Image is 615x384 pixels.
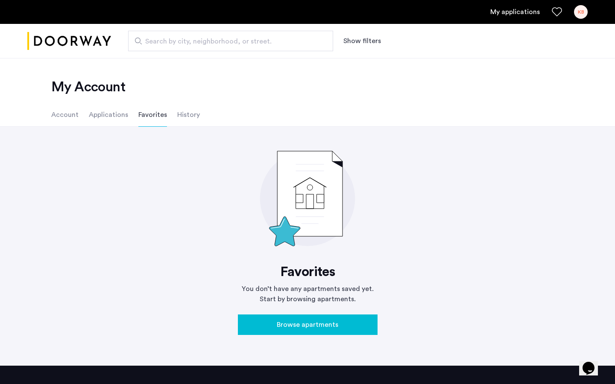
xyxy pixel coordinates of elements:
[177,103,200,127] li: History
[51,79,564,96] h2: My Account
[238,263,378,280] h2: Favorites
[238,284,378,304] p: You don’t have any apartments saved yet. Start by browsing apartments.
[277,320,338,330] span: Browse apartments
[27,25,111,57] a: Cazamio logo
[490,7,540,17] a: My application
[552,7,562,17] a: Favorites
[27,25,111,57] img: logo
[89,103,128,127] li: Applications
[238,314,378,335] button: button
[343,36,381,46] button: Show or hide filters
[128,31,333,51] input: Apartment Search
[51,103,79,127] li: Account
[138,103,167,127] li: Favorites
[574,5,588,19] div: KB
[579,350,606,375] iframe: chat widget
[145,36,309,47] span: Search by city, neighborhood, or street.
